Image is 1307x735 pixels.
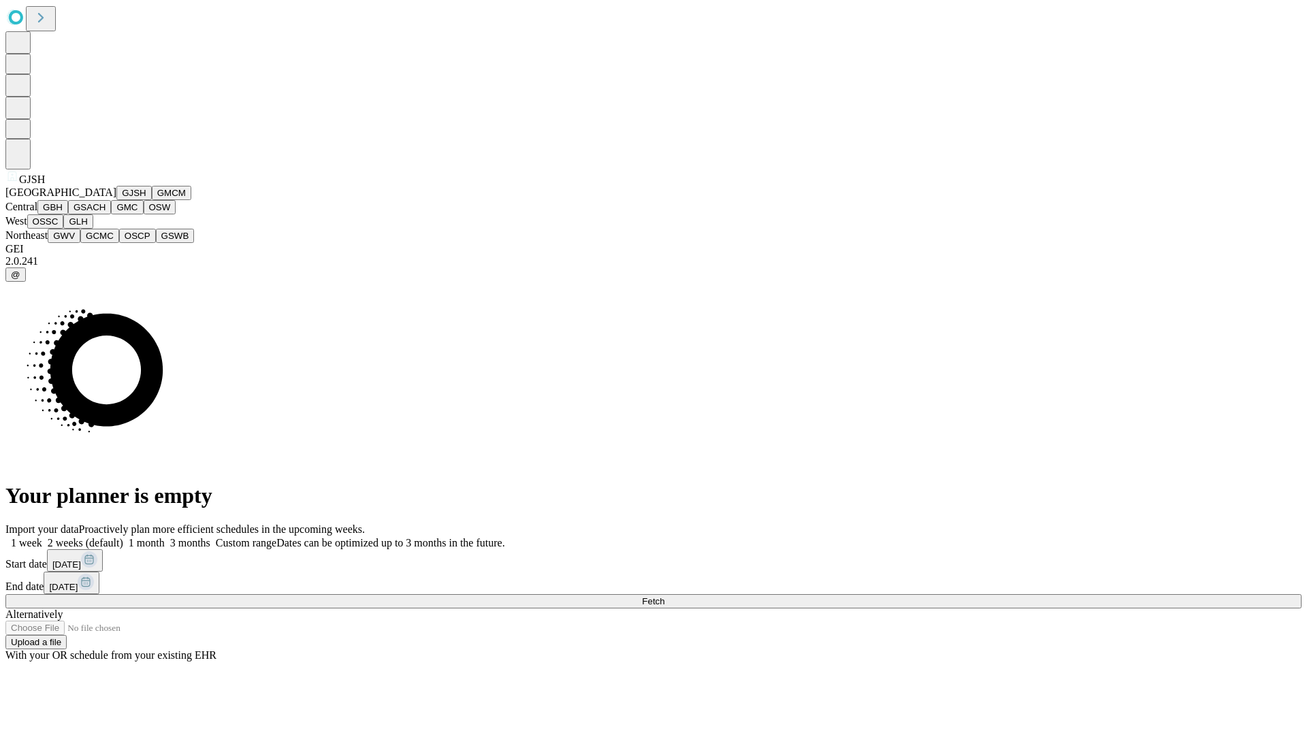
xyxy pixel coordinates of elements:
[5,649,216,661] span: With your OR schedule from your existing EHR
[5,483,1302,508] h1: Your planner is empty
[5,186,116,198] span: [GEOGRAPHIC_DATA]
[119,229,156,243] button: OSCP
[5,608,63,620] span: Alternatively
[48,537,123,549] span: 2 weeks (default)
[5,215,27,227] span: West
[111,200,143,214] button: GMC
[49,582,78,592] span: [DATE]
[5,523,79,535] span: Import your data
[129,537,165,549] span: 1 month
[27,214,64,229] button: OSSC
[156,229,195,243] button: GSWB
[63,214,93,229] button: GLH
[80,229,119,243] button: GCMC
[116,186,152,200] button: GJSH
[5,267,26,282] button: @
[5,635,67,649] button: Upload a file
[44,572,99,594] button: [DATE]
[11,537,42,549] span: 1 week
[5,243,1302,255] div: GEI
[5,255,1302,267] div: 2.0.241
[170,537,210,549] span: 3 months
[152,186,191,200] button: GMCM
[5,549,1302,572] div: Start date
[11,269,20,280] span: @
[52,559,81,570] span: [DATE]
[79,523,365,535] span: Proactively plan more efficient schedules in the upcoming weeks.
[144,200,176,214] button: OSW
[37,200,68,214] button: GBH
[48,229,80,243] button: GWV
[5,594,1302,608] button: Fetch
[276,537,504,549] span: Dates can be optimized up to 3 months in the future.
[5,572,1302,594] div: End date
[642,596,664,606] span: Fetch
[216,537,276,549] span: Custom range
[19,174,45,185] span: GJSH
[5,229,48,241] span: Northeast
[5,201,37,212] span: Central
[68,200,111,214] button: GSACH
[47,549,103,572] button: [DATE]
